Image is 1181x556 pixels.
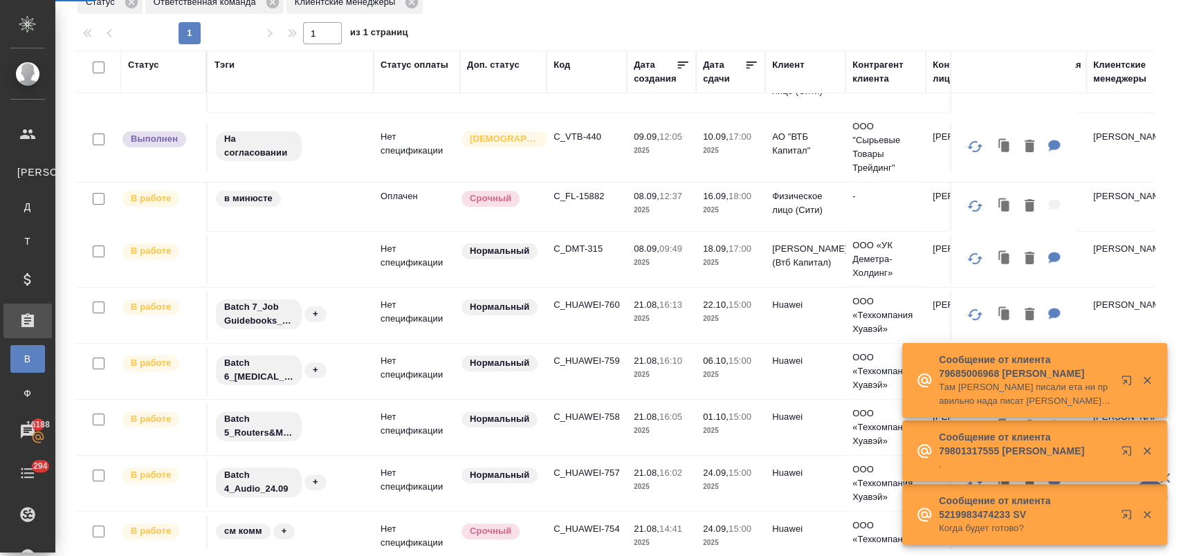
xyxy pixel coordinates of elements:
p: 16:10 [659,355,682,366]
p: 22.10, [703,299,729,310]
button: Клонировать [991,192,1018,221]
span: [PERSON_NAME] [17,165,38,179]
p: Выполнен [131,132,178,146]
p: На согласовании [224,132,293,160]
div: Дата сдачи [703,58,744,86]
p: Batch 5_Routers&MBB_01.10 [224,412,293,440]
p: 16:13 [659,299,682,310]
td: Нет спецификации [374,291,460,340]
button: Обновить [958,189,991,223]
p: Huawei [772,522,839,536]
a: Д [10,193,45,221]
div: Контактное лицо [933,58,999,86]
p: 15:00 [729,523,751,534]
p: 09.09, [634,131,659,142]
a: В [10,345,45,373]
p: 2025 [634,312,689,326]
a: Т [10,228,45,255]
a: Ф [10,380,45,407]
p: 08.09, [634,243,659,254]
p: 21.08, [634,299,659,310]
p: C_HUAWEI-757 [553,466,620,480]
button: Удалить [1018,301,1041,329]
td: [PERSON_NAME] [926,291,1006,340]
button: Для КМ: разверстать то, что на перевод. на редактуру можно с листа из папки на перевод переводим ... [1041,245,1068,273]
div: Код [553,58,570,72]
p: ООО «УК Деметра-Холдинг» [852,239,919,280]
div: Выставляет ПМ после принятия заказа от КМа [121,466,199,485]
p: Huawei [772,298,839,312]
p: В работе [131,524,171,538]
p: 2025 [703,368,758,382]
p: 15:00 [729,299,751,310]
button: Обновить [958,298,991,331]
div: Статус по умолчанию для стандартных заказов [460,242,540,261]
div: Тэги [214,58,235,72]
p: Huawei [772,410,839,424]
a: [PERSON_NAME] [10,158,45,186]
p: Нормальный [470,300,529,314]
div: Выставляется автоматически, если на указанный объем услуг необходимо больше времени в стандартном... [460,189,540,208]
p: 2025 [634,203,689,217]
p: + [313,307,318,321]
div: На согласовании [214,130,367,163]
p: 15:00 [729,355,751,366]
span: Д [17,200,38,214]
a: 16188 [3,414,52,449]
td: [PERSON_NAME] [1086,235,1166,284]
p: Batch 6_[MEDICAL_DATA]&Cloud_06.10 [224,356,293,384]
div: Выставляется автоматически, если на указанный объем услуг необходимо больше времени в стандартном... [460,522,540,541]
p: 16:05 [659,411,682,422]
div: Клиент [772,58,804,72]
button: Удалить [1018,133,1041,161]
button: Клонировать [991,245,1018,273]
p: АО "ВТБ Капитал" [772,130,839,158]
p: 12:05 [659,131,682,142]
p: ООО «Техкомпания Хуавэй» [852,295,919,336]
p: 18.09, [703,243,729,254]
p: C_DMT-315 [553,242,620,256]
p: + [313,363,318,377]
div: Batch 6_HMS&Cloud_06.10, + [214,354,367,387]
td: Нет спецификации [374,459,460,508]
button: Клонировать [991,133,1018,161]
p: в минюсте [224,192,273,205]
div: Статус по умолчанию для стандартных заказов [460,410,540,429]
p: Huawei [772,466,839,480]
p: 12:37 [659,191,682,201]
p: C_FL-15882 [553,189,620,203]
p: Срочный [470,524,511,538]
p: 15:00 [729,467,751,478]
div: Выставляет ПМ после принятия заказа от КМа [121,522,199,541]
div: см комм, + [214,522,367,541]
td: [PERSON_NAME] [926,183,1006,231]
td: Нет спецификации [374,123,460,172]
button: Обновить [958,130,991,163]
p: 09:49 [659,243,682,254]
p: 16.09, [703,191,729,201]
p: 17:00 [729,243,751,254]
td: Оплачен [374,183,460,231]
p: 21.08, [634,355,659,366]
p: 2025 [703,203,758,217]
div: Выставляет ПМ после принятия заказа от КМа [121,354,199,373]
div: Batch 7_Job Guidebooks_22.10, + [214,298,367,331]
p: + [313,475,318,489]
p: + [282,524,287,538]
p: - [852,189,919,203]
p: В работе [131,468,171,482]
td: Нет спецификации [374,403,460,452]
td: [PERSON_NAME] [926,235,1006,284]
div: Доп. статус [467,58,520,72]
span: 16188 [18,418,58,432]
div: Выставляет ПМ после принятия заказа от КМа [121,298,199,317]
td: Нет спецификации [374,235,460,284]
p: 2025 [703,256,758,270]
p: 01.10, [703,411,729,422]
p: ООО «Техкомпания Хуавэй» [852,407,919,448]
p: 2025 [634,368,689,382]
p: Там [PERSON_NAME] писали ета ни правильно нада писат [PERSON_NAME] буква Г [939,380,1112,408]
p: C_HUAWEI-760 [553,298,620,312]
td: [PERSON_NAME] [1086,183,1166,231]
p: 24.09, [703,467,729,478]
